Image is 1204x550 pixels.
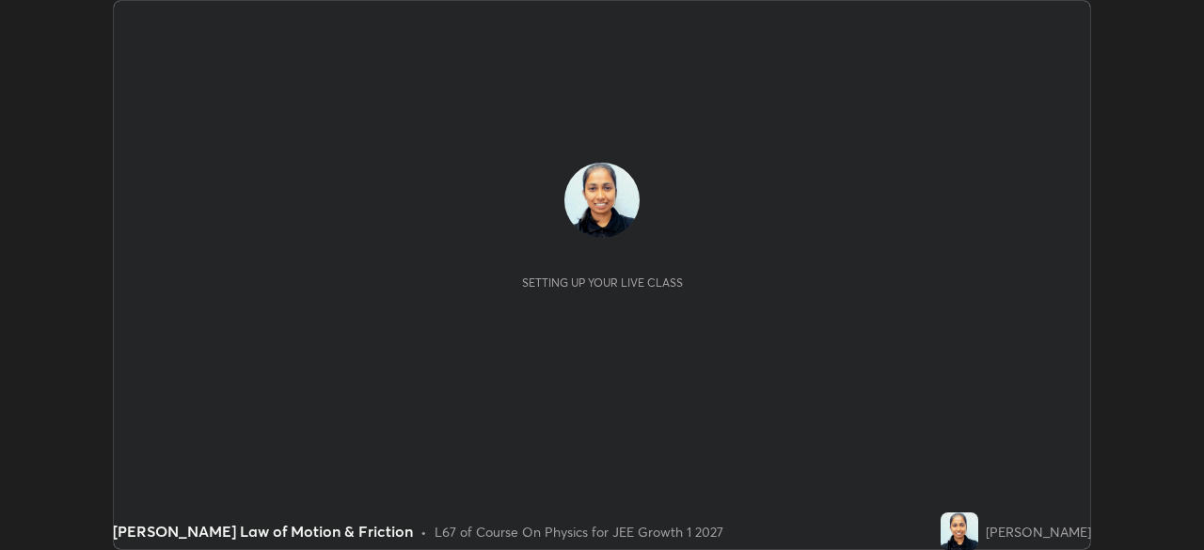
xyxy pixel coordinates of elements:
div: [PERSON_NAME] Law of Motion & Friction [113,520,413,542]
img: 515b3ccb7c094b98a4c123f1fd1a1405.jpg [941,512,978,550]
div: • [420,522,427,542]
img: 515b3ccb7c094b98a4c123f1fd1a1405.jpg [564,163,640,238]
div: [PERSON_NAME] [986,522,1091,542]
div: Setting up your live class [522,275,683,290]
div: L67 of Course On Physics for JEE Growth 1 2027 [435,522,723,542]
